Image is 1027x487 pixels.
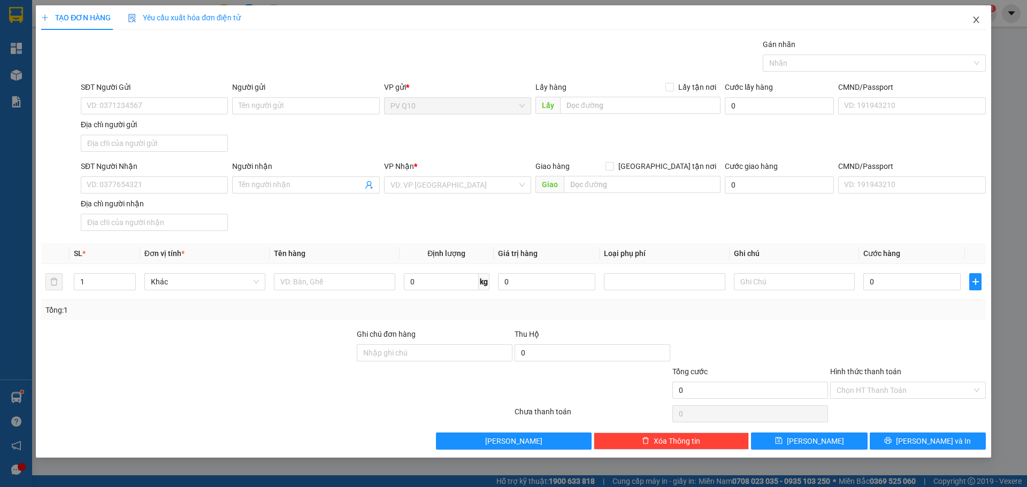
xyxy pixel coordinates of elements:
span: delete [642,437,649,445]
label: Gán nhãn [763,40,795,49]
span: Xóa Thông tin [654,435,700,447]
img: logo.jpg [13,13,67,67]
div: Địa chỉ người nhận [81,198,228,210]
div: Địa chỉ người gửi [81,119,228,130]
input: Cước giao hàng [725,176,834,194]
span: close [972,16,980,24]
div: Chưa thanh toán [513,406,671,424]
b: GỬI : PV Q10 [13,78,98,95]
span: kg [479,273,489,290]
div: Tổng: 1 [45,304,396,316]
span: [PERSON_NAME] [787,435,844,447]
span: plus [41,14,49,21]
span: Giao [535,176,564,193]
div: CMND/Passport [838,81,985,93]
button: plus [969,273,981,290]
input: Địa chỉ của người gửi [81,135,228,152]
span: printer [884,437,892,445]
input: Địa chỉ của người nhận [81,214,228,231]
span: [PERSON_NAME] và In [896,435,971,447]
span: Đơn vị tính [144,249,185,258]
input: 0 [498,273,595,290]
span: Tổng cước [672,367,708,376]
span: SL [74,249,82,258]
input: Cước lấy hàng [725,97,834,114]
div: SĐT Người Nhận [81,160,228,172]
span: plus [970,277,980,286]
label: Cước giao hàng [725,162,778,171]
span: [PERSON_NAME] [485,435,542,447]
th: Loại phụ phí [600,243,729,264]
button: delete [45,273,63,290]
div: VP gửi [384,81,531,93]
span: Khác [151,274,259,290]
div: Người gửi [232,81,379,93]
span: [GEOGRAPHIC_DATA] tận nơi [614,160,721,172]
input: Ghi chú đơn hàng [357,344,512,361]
img: icon [128,14,136,22]
span: Giá trị hàng [498,249,538,258]
button: save[PERSON_NAME] [751,432,867,450]
li: Hotline: 1900 8153 [100,40,447,53]
span: Cước hàng [863,249,900,258]
div: SĐT Người Gửi [81,81,228,93]
div: CMND/Passport [838,160,985,172]
li: [STREET_ADDRESS][PERSON_NAME]. [GEOGRAPHIC_DATA], Tỉnh [GEOGRAPHIC_DATA] [100,26,447,40]
span: Lấy tận nơi [674,81,721,93]
span: Lấy hàng [535,83,566,91]
span: TẠO ĐƠN HÀNG [41,13,111,22]
label: Cước lấy hàng [725,83,773,91]
label: Hình thức thanh toán [830,367,901,376]
span: VP Nhận [384,162,414,171]
input: VD: Bàn, Ghế [274,273,395,290]
input: Ghi Chú [734,273,855,290]
span: Thu Hộ [515,330,539,338]
button: [PERSON_NAME] [436,432,592,450]
th: Ghi chú [730,243,859,264]
span: Giao hàng [535,162,570,171]
span: Yêu cầu xuất hóa đơn điện tử [128,13,241,22]
button: deleteXóa Thông tin [594,432,749,450]
span: Lấy [535,97,560,114]
span: user-add [365,181,373,189]
button: printer[PERSON_NAME] và In [870,432,986,450]
span: Định lượng [427,249,465,258]
div: Người nhận [232,160,379,172]
span: Tên hàng [274,249,305,258]
span: save [775,437,783,445]
label: Ghi chú đơn hàng [357,330,416,338]
input: Dọc đường [560,97,721,114]
button: Close [961,5,991,35]
input: Dọc đường [564,176,721,193]
span: PV Q10 [390,98,525,114]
